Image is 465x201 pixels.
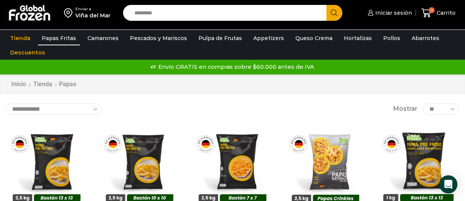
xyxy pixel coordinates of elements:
a: Queso Crema [292,31,336,45]
span: Mostrar [393,105,417,113]
button: Search button [326,5,342,21]
span: Iniciar sesión [373,9,412,17]
a: Camarones [84,31,122,45]
select: Pedido de la tienda [6,104,102,115]
div: Open Intercom Messenger [439,175,457,193]
a: Tienda [33,80,53,89]
h1: Papas [59,80,76,88]
a: Pescados y Mariscos [126,31,191,45]
a: 0 Carrito [420,4,457,22]
a: Inicio [11,80,27,89]
a: Hortalizas [340,31,376,45]
a: Abarrotes [408,31,443,45]
a: Descuentos [6,45,49,60]
a: Tienda [6,31,34,45]
a: Iniciar sesión [366,5,412,20]
nav: Breadcrumb [11,80,76,89]
a: Pollos [379,31,404,45]
a: Appetizers [250,31,288,45]
div: Viña del Mar [75,12,111,19]
img: address-field-icon.svg [64,6,75,19]
span: 0 [429,7,435,13]
span: Carrito [435,9,456,17]
a: Pulpa de Frutas [195,31,246,45]
a: Papas Fritas [38,31,80,45]
div: Enviar a [75,6,111,12]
